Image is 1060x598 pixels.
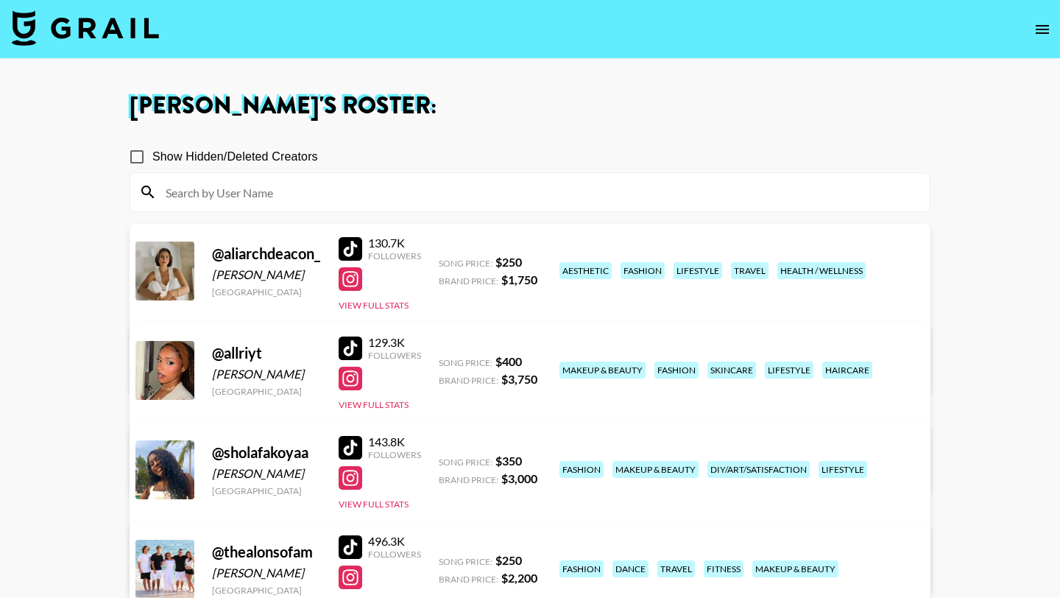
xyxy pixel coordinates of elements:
[559,362,646,379] div: makeup & beauty
[559,262,612,279] div: aesthetic
[212,443,321,462] div: @ sholafakoyaa
[731,262,768,279] div: travel
[777,262,866,279] div: health / wellness
[368,449,421,460] div: Followers
[212,367,321,381] div: [PERSON_NAME]
[495,354,522,368] strong: $ 400
[495,454,522,468] strong: $ 350
[130,94,930,118] h1: [PERSON_NAME] 's Roster:
[704,560,743,577] div: fitness
[439,574,498,585] span: Brand Price:
[439,375,498,386] span: Brand Price:
[368,435,421,449] div: 143.8K
[152,148,318,166] span: Show Hidden/Deleted Creators
[707,461,810,478] div: diy/art/satisfaction
[368,549,421,560] div: Followers
[495,255,522,269] strong: $ 250
[368,250,421,261] div: Followers
[212,543,321,561] div: @ thealonsofam
[501,272,537,286] strong: $ 1,750
[339,399,409,410] button: View Full Stats
[765,362,813,379] div: lifestyle
[368,350,421,361] div: Followers
[368,335,421,350] div: 129.3K
[212,585,321,596] div: [GEOGRAPHIC_DATA]
[12,10,159,46] img: Grail Talent
[212,485,321,496] div: [GEOGRAPHIC_DATA]
[439,457,492,468] span: Song Price:
[368,534,421,549] div: 496.3K
[612,461,699,478] div: makeup & beauty
[612,560,649,577] div: dance
[707,362,756,379] div: skincare
[822,362,872,379] div: haircare
[621,262,665,279] div: fashion
[212,286,321,298] div: [GEOGRAPHIC_DATA]
[559,560,604,577] div: fashion
[654,362,699,379] div: fashion
[157,180,921,204] input: Search by User Name
[674,262,722,279] div: lifestyle
[495,553,522,567] strong: $ 250
[339,300,409,311] button: View Full Stats
[439,258,492,269] span: Song Price:
[819,461,867,478] div: lifestyle
[559,461,604,478] div: fashion
[212,267,321,282] div: [PERSON_NAME]
[212,566,321,580] div: [PERSON_NAME]
[212,245,321,263] div: @ aliarchdeacon_
[439,275,498,286] span: Brand Price:
[339,499,409,510] button: View Full Stats
[212,466,321,481] div: [PERSON_NAME]
[439,556,492,567] span: Song Price:
[212,344,321,362] div: @ allriyt
[501,471,537,485] strong: $ 3,000
[501,571,537,585] strong: $ 2,200
[501,372,537,386] strong: $ 3,750
[439,474,498,485] span: Brand Price:
[1028,15,1057,44] button: open drawer
[657,560,695,577] div: travel
[212,386,321,397] div: [GEOGRAPHIC_DATA]
[368,236,421,250] div: 130.7K
[752,560,838,577] div: makeup & beauty
[439,357,492,368] span: Song Price:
